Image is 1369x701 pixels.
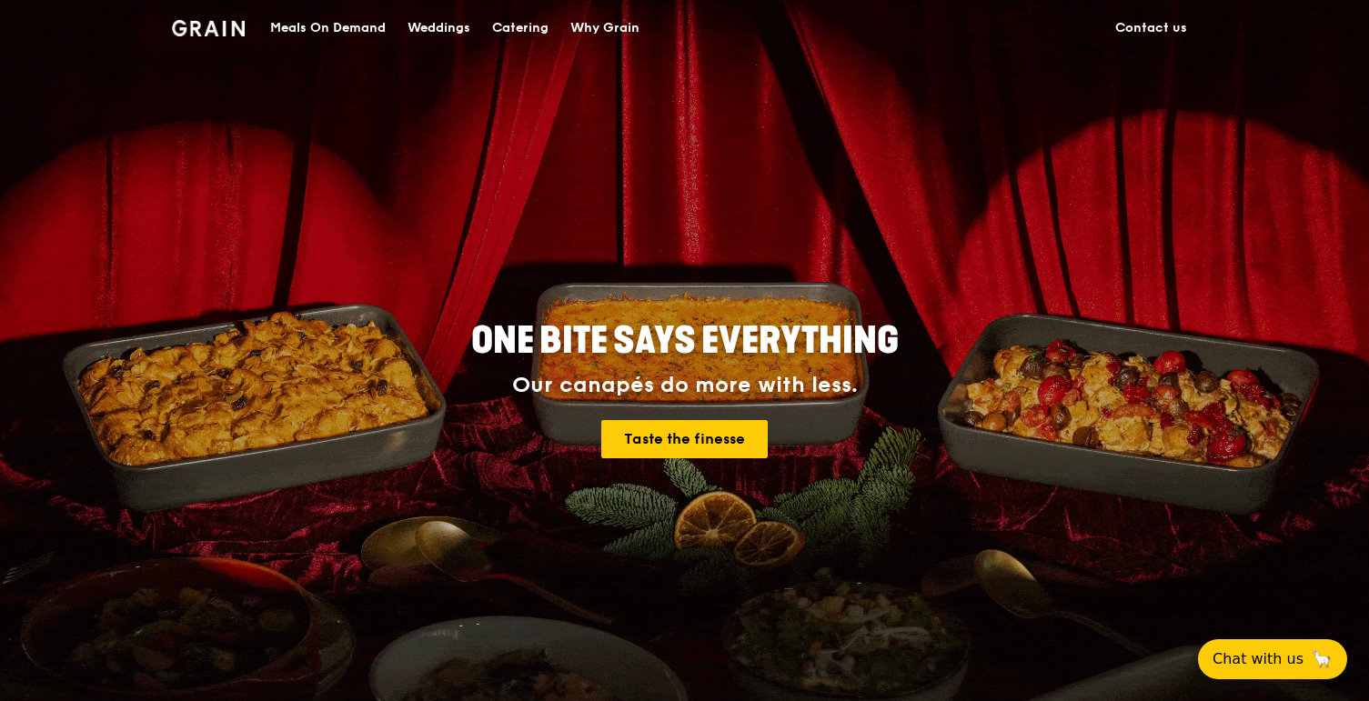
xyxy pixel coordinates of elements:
[172,20,246,36] img: Grain
[397,1,481,55] a: Weddings
[1311,648,1333,670] span: 🦙
[601,420,768,458] a: Taste the finesse
[471,319,899,363] span: ONE BITE SAYS EVERYTHING
[570,1,639,55] div: Why Grain
[1198,639,1347,679] button: Chat with us🦙
[270,1,386,55] div: Meals On Demand
[357,373,1012,398] div: Our canapés do more with less.
[1213,648,1304,670] span: Chat with us
[559,1,650,55] a: Why Grain
[1104,1,1198,55] a: Contact us
[481,1,559,55] a: Catering
[408,1,470,55] div: Weddings
[492,1,549,55] div: Catering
